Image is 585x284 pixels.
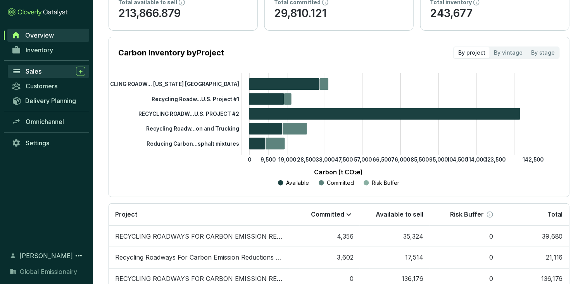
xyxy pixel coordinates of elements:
tspan: 28,500 [297,157,316,163]
tspan: Recycling Roadw...U.S. Project #1 [152,96,239,102]
span: [PERSON_NAME] [19,251,73,260]
span: Customers [26,82,57,90]
tspan: 57,000 [354,157,372,163]
tspan: 114,000 [466,157,487,163]
p: Available [286,179,309,187]
td: 17,514 [360,247,430,268]
div: By project [454,47,490,58]
td: 21,116 [499,247,569,268]
p: Carbon (t CO₂e) [130,167,547,177]
tspan: RECYCLING ROADW...U.S. PROJECT #2 [138,111,239,117]
a: Omnichannel [8,115,89,128]
td: Recycling Roadways For Carbon Emission Reductions – Global Emissionairy – U.S. Project #1 [109,247,290,268]
p: 213,866.879 [118,6,248,21]
span: Overview [25,31,54,39]
tspan: 76,000 [391,157,410,163]
td: 4,356 [290,226,360,247]
span: Inventory [26,46,53,54]
div: segmented control [453,46,560,59]
tspan: 38,000 [316,157,335,163]
tspan: 142,500 [523,157,544,163]
a: Sales [8,65,89,78]
tspan: 123,500 [485,157,506,163]
span: Omnichannel [26,118,64,126]
td: 0 [430,226,499,247]
p: Carbon Inventory by Project [118,47,224,58]
span: Settings [26,139,49,147]
a: Delivery Planning [8,94,89,107]
p: Risk Buffer [450,210,484,219]
a: Customers [8,79,89,93]
p: 243,677 [430,6,560,21]
a: Overview [7,29,89,42]
p: Committed [327,179,354,187]
div: By vintage [490,47,527,58]
tspan: Reducing Carbon...sphalt mixtures [147,141,239,147]
tspan: 85,500 [411,157,429,163]
tspan: 66,500 [373,157,391,163]
tspan: Recycling Roadw...on and Trucking [146,126,239,132]
td: 35,324 [360,226,430,247]
a: Settings [8,136,89,150]
span: Global Emissionairy [20,267,77,276]
th: Project [109,204,290,226]
tspan: 19,000 [278,157,296,163]
td: RECYCLING ROADWAYS FOR CARBON EMISSION REDUCTIONS – GLOBAL EMISSIONAIRY – PROJECT CALIFORNIA USA [109,226,290,247]
tspan: 95,000 [430,157,448,163]
td: 39,680 [499,226,569,247]
th: Total [499,204,569,226]
td: 0 [430,247,499,268]
div: By stage [527,47,559,58]
th: Available to sell [360,204,430,226]
p: Risk Buffer [372,179,399,187]
tspan: 47,500 [335,157,353,163]
p: Committed [311,210,344,219]
p: 29,810.121 [274,6,404,21]
span: Delivery Planning [25,97,76,105]
span: Sales [26,67,41,75]
td: 3,602 [290,247,360,268]
a: Inventory [8,43,89,57]
tspan: 104,500 [447,157,468,163]
tspan: 0 [248,157,251,163]
tspan: 9,500 [261,157,276,163]
tspan: RECYCLING ROADW... [US_STATE] [GEOGRAPHIC_DATA] [96,81,239,87]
